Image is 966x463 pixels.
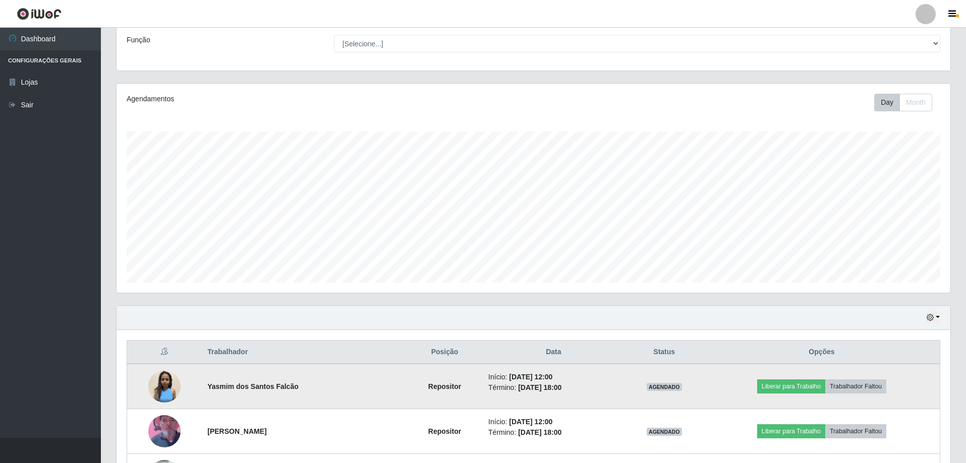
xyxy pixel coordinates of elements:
strong: [PERSON_NAME] [207,427,266,435]
li: Término: [488,427,618,438]
strong: Repositor [428,427,461,435]
th: Trabalhador [201,341,407,364]
button: Liberar para Trabalho [757,424,825,438]
th: Data [482,341,624,364]
time: [DATE] 18:00 [518,383,561,391]
time: [DATE] 12:00 [509,418,552,426]
li: Início: [488,372,618,382]
div: Toolbar with button groups [874,94,940,111]
button: Trabalhador Faltou [825,424,886,438]
time: [DATE] 18:00 [518,428,561,436]
button: Day [874,94,900,111]
div: Agendamentos [127,94,457,104]
time: [DATE] 12:00 [509,373,552,381]
img: 1751205248263.jpeg [148,370,181,403]
strong: Repositor [428,382,461,390]
img: CoreUI Logo [17,8,62,20]
span: AGENDADO [647,383,682,391]
th: Opções [704,341,940,364]
strong: Yasmim dos Santos Falcão [207,382,299,390]
div: First group [874,94,932,111]
span: AGENDADO [647,428,682,436]
th: Posição [407,341,482,364]
img: 1752090635186.jpeg [148,403,181,460]
li: Início: [488,417,618,427]
label: Função [127,35,150,45]
li: Término: [488,382,618,393]
button: Trabalhador Faltou [825,379,886,393]
button: Month [899,94,932,111]
button: Liberar para Trabalho [757,379,825,393]
th: Status [625,341,704,364]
